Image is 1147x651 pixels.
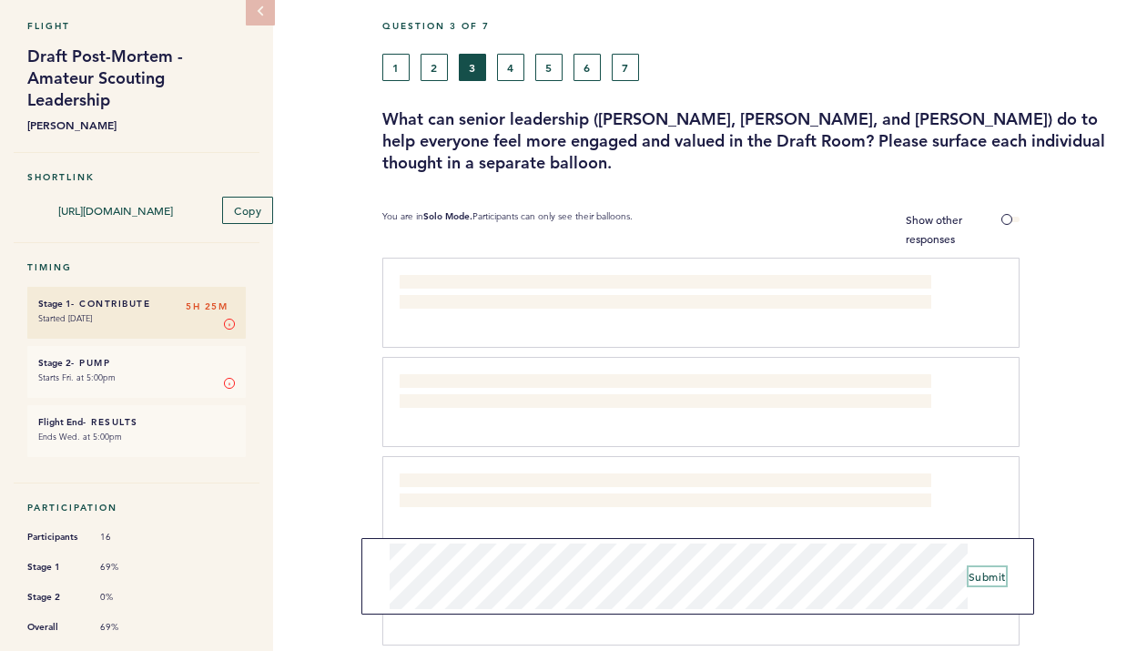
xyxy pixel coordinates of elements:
[423,210,472,222] b: Solo Mode.
[382,108,1133,174] h3: What can senior leadership ([PERSON_NAME], [PERSON_NAME], and [PERSON_NAME]) do to help everyone ...
[497,54,524,81] button: 4
[27,558,82,576] span: Stage 1
[186,298,228,316] span: 5H 25M
[27,528,82,546] span: Participants
[38,357,235,369] h6: - Pump
[222,197,273,224] button: Copy
[27,171,246,183] h5: Shortlink
[382,210,633,249] p: You are in Participants can only see their balloons.
[27,20,246,32] h5: Flight
[27,618,82,636] span: Overall
[38,357,71,369] small: Stage 2
[27,502,246,514] h5: Participation
[27,46,246,111] h1: Draft Post-Mortem - Amateur Scouting Leadership
[38,431,122,442] time: Ends Wed. at 5:00pm
[27,261,246,273] h5: Timing
[382,54,410,81] button: 1
[400,475,925,508] span: Signability is the only thing that comes to mind here. Regional and area supervisors can provide ...
[38,416,83,428] small: Flight End
[906,212,962,246] span: Show other responses
[382,20,1133,32] h5: Question 3 of 7
[400,376,920,409] span: [DATE] head to head votes were done with national and regional supervisor in real time. Player A ...
[100,621,155,634] span: 69%
[573,54,601,81] button: 6
[535,54,563,81] button: 5
[234,203,261,218] span: Copy
[421,54,448,81] button: 2
[27,116,246,134] b: [PERSON_NAME]
[38,371,116,383] time: Starts Fri. at 5:00pm
[400,277,925,310] span: For the Area Scouts, bring them physically closer in to the “horseshoe” once they arrive. It seem...
[38,298,235,310] h6: - Contribute
[38,416,235,428] h6: - Results
[969,567,1006,585] button: Submit
[100,591,155,604] span: 0%
[459,54,486,81] button: 3
[100,531,155,544] span: 16
[27,588,82,606] span: Stage 2
[100,561,155,574] span: 69%
[38,298,71,310] small: Stage 1
[38,312,92,324] time: Started [DATE]
[969,569,1006,584] span: Submit
[612,54,639,81] button: 7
